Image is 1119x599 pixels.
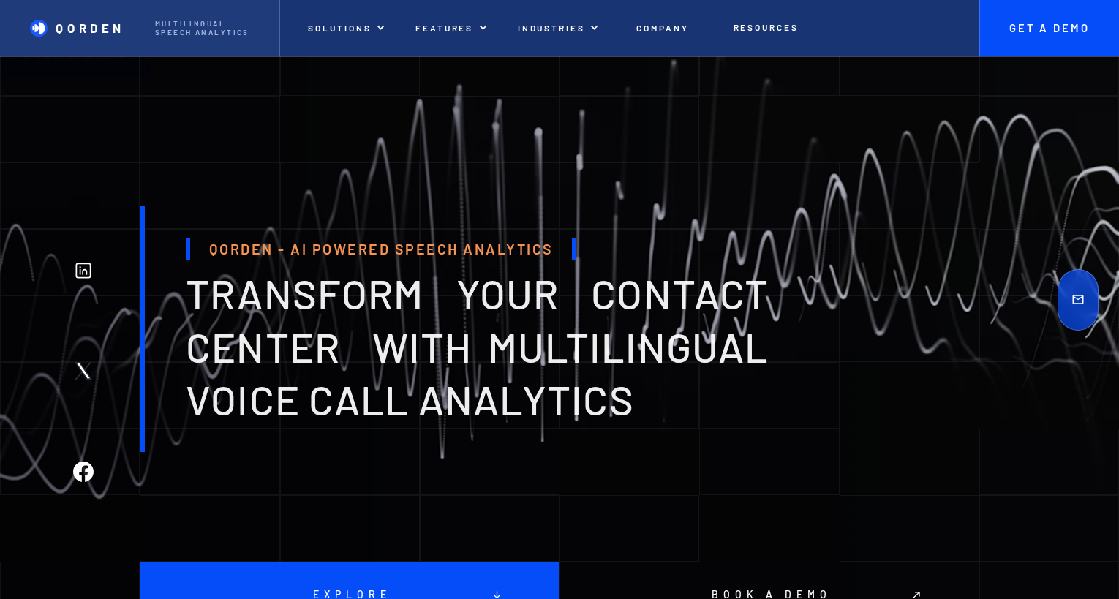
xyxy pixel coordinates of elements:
p: Qorden [56,20,125,35]
img: Twitter [73,361,94,381]
img: Facebook [73,462,94,482]
p: Multilingual Speech analytics [155,20,264,37]
p: Company [636,23,689,33]
p: INDUSTRIES [518,23,585,33]
h1: Qorden - AI Powered Speech Analytics [186,238,576,260]
img: Linkedin [73,260,94,281]
p: features [415,23,474,33]
p: Resources [734,22,799,32]
span: transform your contact center with multilingual voice Call analytics [186,268,769,424]
p: Get A Demo [995,22,1104,35]
p: Solutions [308,23,371,33]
